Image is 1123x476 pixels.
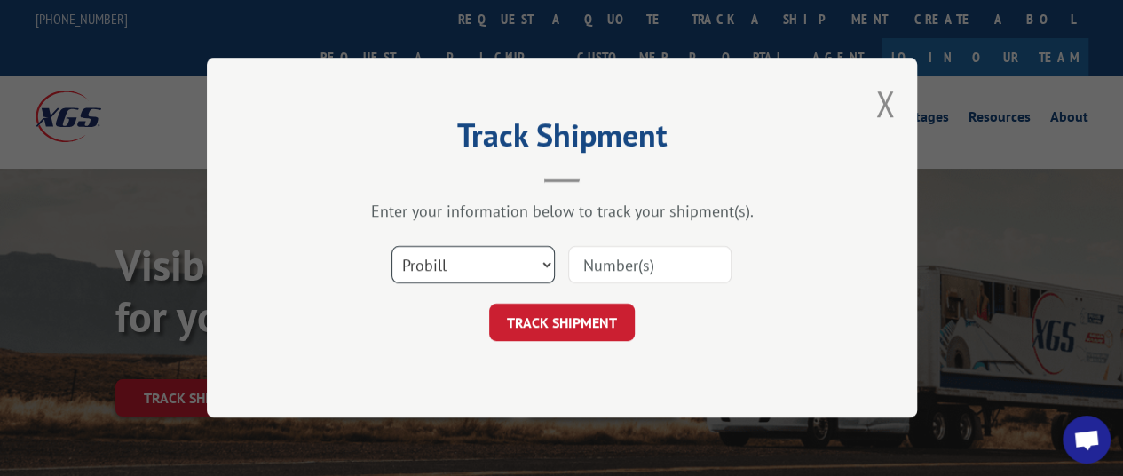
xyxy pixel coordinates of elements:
[1063,416,1111,464] a: Open chat
[875,80,895,127] button: Close modal
[489,305,635,342] button: TRACK SHIPMENT
[296,123,828,156] h2: Track Shipment
[296,202,828,222] div: Enter your information below to track your shipment(s).
[568,247,732,284] input: Number(s)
